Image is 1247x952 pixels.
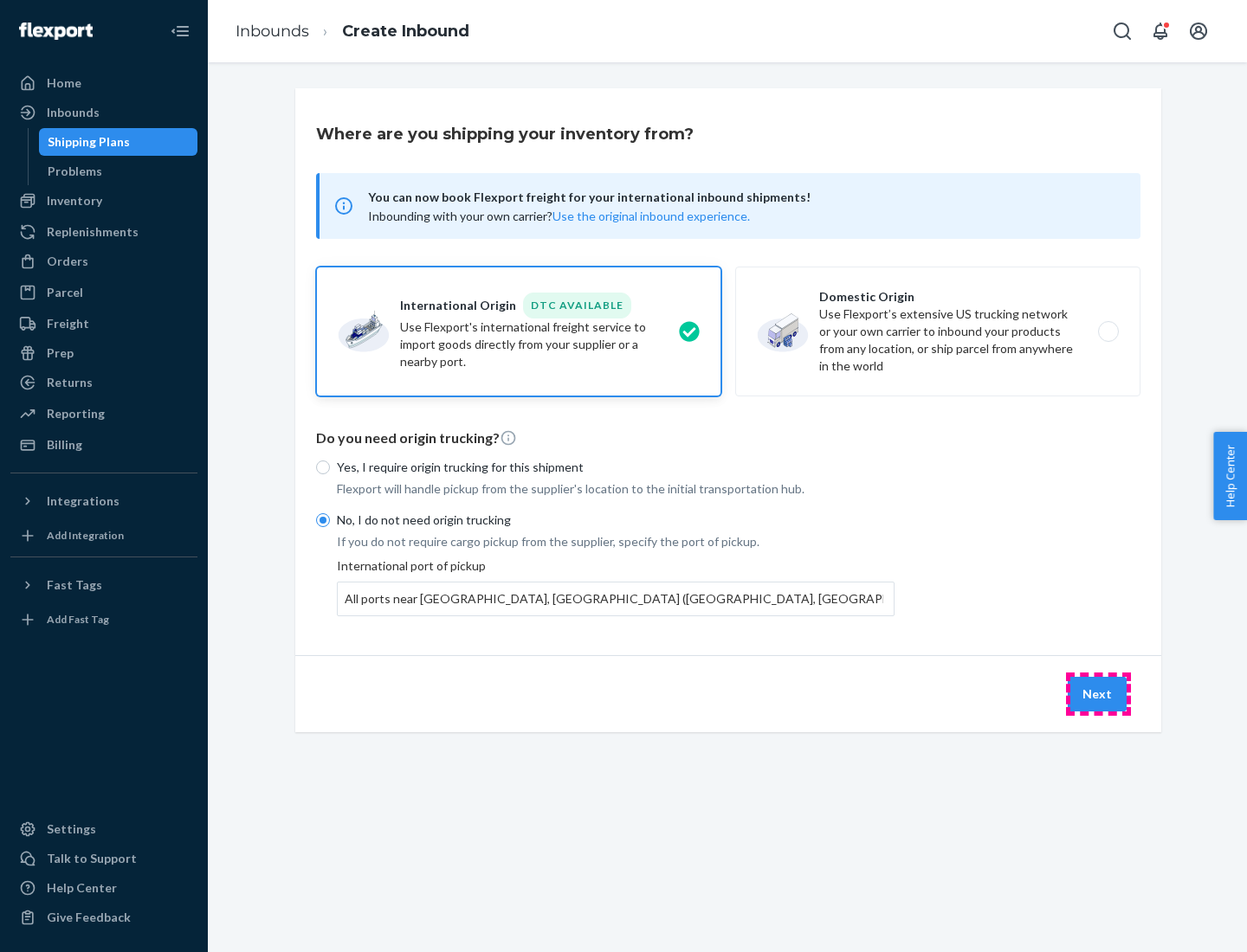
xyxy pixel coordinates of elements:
[222,6,483,57] ol: breadcrumbs
[47,879,117,897] div: Help Center
[47,576,102,594] div: Fast Tags
[552,208,750,225] button: Use the original inbound experience.
[10,339,197,367] a: Prep
[1181,14,1216,48] button: Open account menu
[10,248,197,275] a: Orders
[342,22,469,41] a: Create Inbound
[47,223,139,241] div: Replenishments
[10,874,197,902] a: Help Center
[337,511,895,529] p: No, I do not need origin trucking
[10,310,197,338] a: Freight
[47,104,100,121] div: Inbounds
[337,459,895,476] p: Yes, I require origin trucking for this shipment
[10,369,197,396] a: Returns
[47,374,93,391] div: Returns
[337,557,895,616] div: International port of pickup
[10,487,197,515] button: Integrations
[337,533,895,550] p: If you do not require cargo pickup from the supplier, specify the port of pickup.
[47,436,82,453] div: Billing
[10,431,197,459] a: Billing
[10,187,197,215] a: Inventory
[39,128,198,156] a: Shipping Plans
[47,612,109,627] div: Add Fast Tag
[1105,14,1140,48] button: Open Search Box
[47,284,83,301] div: Parcel
[47,492,120,510] div: Integrations
[39,158,198,185] a: Problems
[368,187,1120,208] span: You can now book Flexport freight for your international inbound shipments!
[368,209,750,223] span: Inbounding with your own carrier?
[47,253,88,270] div: Orders
[10,400,197,428] a: Reporting
[47,850,137,867] div: Talk to Support
[236,22,309,41] a: Inbounds
[48,163,102,180] div: Problems
[10,69,197,97] a: Home
[337,480,895,498] p: Flexport will handle pickup from the supplier's location to the initial transportation hub.
[47,528,124,543] div: Add Integration
[316,460,330,474] input: Yes, I require origin trucking for this shipment
[47,74,81,92] div: Home
[47,909,131,926] div: Give Feedback
[47,192,102,209] div: Inventory
[10,522,197,550] a: Add Integration
[47,405,105,422] div: Reporting
[163,14,197,48] button: Close Navigation
[10,218,197,246] a: Replenishments
[316,123,694,145] h3: Where are you shipping your inventory from?
[47,315,89,332] div: Freight
[316,513,330,527] input: No, I do not need origin trucking
[10,815,197,843] a: Settings
[47,820,96,838] div: Settings
[1068,677,1127,711] button: Next
[1143,14,1178,48] button: Open notifications
[19,23,93,40] img: Flexport logo
[10,904,197,931] button: Give Feedback
[10,606,197,634] a: Add Fast Tag
[10,279,197,306] a: Parcel
[1213,432,1247,520] button: Help Center
[10,99,197,126] a: Inbounds
[10,845,197,872] a: Talk to Support
[316,428,1140,448] p: Do you need origin trucking?
[10,571,197,599] button: Fast Tags
[48,133,130,151] div: Shipping Plans
[47,344,74,362] div: Prep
